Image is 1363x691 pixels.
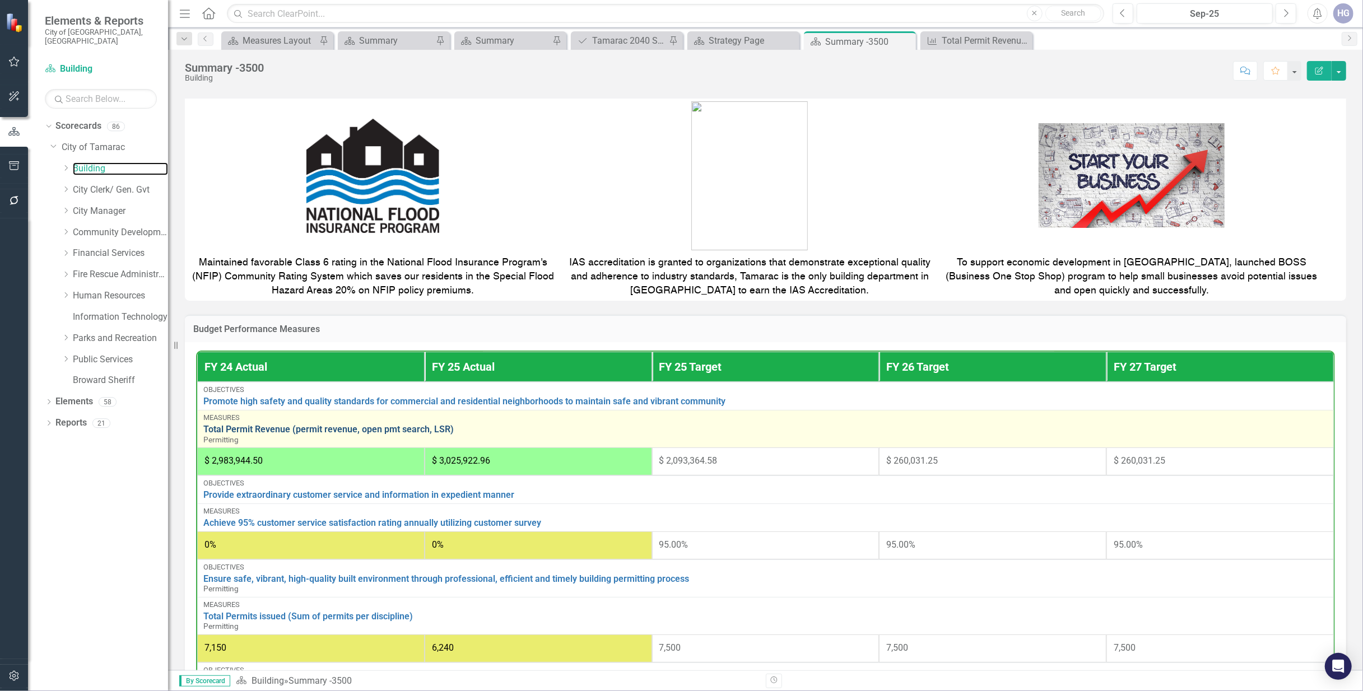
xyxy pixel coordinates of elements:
div: » [236,675,757,688]
a: Elements [55,395,93,408]
img: 10 Top Tips For Starting a Business in France [1039,123,1225,228]
td: IAS accreditation is granted to organizations that demonstrate exceptional quality and adherence ... [561,253,938,301]
span: 6,240 [432,642,454,653]
div: Open Intercom Messenger [1325,653,1352,680]
div: Objectives [203,479,1328,487]
a: City of Tamarac [62,141,168,154]
a: Public Services [73,353,168,366]
div: Strategy Page [709,34,797,48]
a: Total Permit Revenue (permit revenue, open pmt search, LSR) [203,424,1328,435]
td: Double-Click to Edit Right Click for Context Menu [197,382,1334,410]
td: Maintained favorable Class 6 rating in the National Flood Insurance Program's (NFIP) Community Ra... [185,253,561,301]
span: 0% [204,539,216,550]
div: 21 [92,418,110,428]
a: Promote high safety and quality standards for commercial and residential neighborhoods to maintai... [203,396,1328,407]
a: Achieve 95% customer service satisfaction rating annually utilizing customer survey [203,518,1328,528]
div: Total Permit Revenue (permit revenue, open pmt search, LSR) [942,34,1030,48]
a: Ensure safe, vibrant, high-quality built environment through professional, efficient and timely b... [203,574,1328,584]
div: 58 [99,397,117,407]
div: Tamarac 2040 Strategic Plan - Departmental Action Plan [592,34,666,48]
a: Measures Layout [224,34,317,48]
a: Building [45,63,157,76]
input: Search Below... [45,89,157,109]
a: Reports [55,417,87,429]
div: Objectives [203,563,1328,571]
span: Elements & Reports [45,14,157,27]
img: Community Rating System | Kill Devil Hills, NC! - Official Website [306,119,439,233]
a: Human Resources [73,290,168,302]
span: Permitting [203,622,239,631]
a: Building [252,675,284,686]
td: Double-Click to Edit Right Click for Context Menu [197,559,1334,597]
a: Building [73,162,168,175]
div: Objectives [203,386,1328,394]
span: 95.00% [886,539,915,550]
div: Building [185,74,264,82]
img: image_1b3miuje6ei6y.png [691,101,808,250]
div: Summary [359,34,433,48]
a: Summary [341,34,433,48]
span: 7,500 [886,642,908,653]
td: Double-Click to Edit Right Click for Context Menu [197,597,1334,634]
div: Summary [476,34,550,48]
div: 86 [107,122,125,131]
span: 7,500 [659,642,681,653]
div: Measures [203,601,1328,609]
a: Total Permit Revenue (permit revenue, open pmt search, LSR) [923,34,1030,48]
a: Total Permits issued (Sum of permits per discipline) [203,611,1328,622]
td: Double-Click to Edit Right Click for Context Menu [197,475,1334,503]
span: $ 2,983,944.50 [204,455,263,466]
div: Measures Layout [243,34,317,48]
button: Search [1045,6,1101,21]
a: Strategy Page [690,34,797,48]
a: Fire Rescue Administration [73,268,168,281]
button: HG [1333,3,1353,24]
a: City Clerk/ Gen. Gvt [73,184,168,197]
td: Double-Click to Edit Right Click for Context Menu [197,503,1334,531]
a: Broward Sheriff [73,374,168,387]
div: Summary -3500 [289,675,352,686]
div: Measures [203,414,1328,422]
span: 7,500 [1114,642,1136,653]
span: $ 260,031.25 [1114,455,1165,466]
div: Summary -3500 [825,35,913,49]
span: 0% [432,539,444,550]
a: Tamarac 2040 Strategic Plan - Departmental Action Plan [574,34,666,48]
img: ClearPoint Strategy [6,12,25,32]
span: 95.00% [1114,539,1143,550]
td: To support economic development in [GEOGRAPHIC_DATA], launched BOSS (Business One Stop Shop) prog... [938,253,1325,301]
span: 7,150 [204,642,226,653]
span: $ 2,093,364.58 [659,455,718,466]
a: Parks and Recreation [73,332,168,345]
a: Information Technology [73,311,168,324]
span: Search [1061,8,1085,17]
a: Financial Services [73,247,168,260]
span: $ 260,031.25 [886,455,938,466]
a: Provide extraordinary customer service and information in expedient manner [203,490,1328,500]
small: City of [GEOGRAPHIC_DATA], [GEOGRAPHIC_DATA] [45,27,157,46]
div: Objectives [203,666,1328,674]
span: 95.00% [659,539,689,550]
div: Summary -3500 [185,62,264,74]
span: By Scorecard [179,675,230,687]
td: Double-Click to Edit Right Click for Context Menu [197,410,1334,447]
a: Scorecards [55,120,101,133]
button: Sep-25 [1137,3,1273,24]
a: City Manager [73,205,168,218]
a: Community Development [73,226,168,239]
h3: Budget Performance Measures [193,324,1338,334]
input: Search ClearPoint... [227,4,1104,24]
span: Permitting [203,435,239,444]
a: Summary [457,34,550,48]
div: Measures [203,507,1328,515]
div: Sep-25 [1141,7,1269,21]
span: Permitting [203,584,239,593]
span: $ 3,025,922.96 [432,455,490,466]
